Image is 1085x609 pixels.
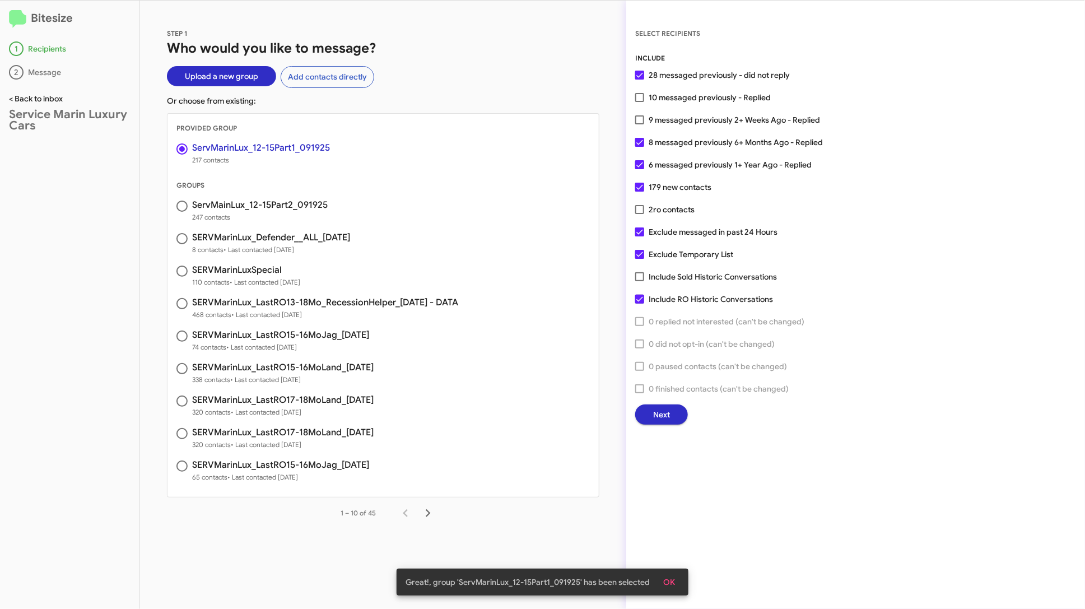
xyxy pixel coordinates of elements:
[417,502,439,524] button: Next page
[192,374,374,385] span: 338 contacts
[167,95,599,106] p: Or choose from existing:
[649,68,790,82] span: 28 messaged previously - did not reply
[231,310,302,319] span: • Last contacted [DATE]
[192,461,369,469] h3: SERVMarinLux_LastRO15-16MoJag_[DATE]
[341,508,376,519] div: 1 – 10 of 45
[649,136,823,149] span: 8 messaged previously 6+ Months Ago - Replied
[192,396,374,405] h3: SERVMarinLux_LastRO17-18MoLand_[DATE]
[649,180,711,194] span: 179 new contacts
[192,331,369,340] h3: SERVMarinLux_LastRO15-16MoJag_[DATE]
[192,143,330,152] h3: ServMarinLux_12-15Part1_091925
[406,577,650,588] span: Great!, group 'ServMarinLux_12-15Part1_091925' has been selected
[192,298,458,307] h3: SERVMarinLux_LastRO13-18Mo_RecessionHelper_[DATE] - DATA
[649,158,812,171] span: 6 messaged previously 1+ Year Ago - Replied
[167,29,188,38] span: STEP 1
[167,180,599,191] div: GROUPS
[192,233,350,242] h3: SERVMarinLux_Defender__ALL_[DATE]
[649,382,789,396] span: 0 finished contacts (can't be changed)
[192,155,330,166] span: 217 contacts
[192,309,458,320] span: 468 contacts
[9,41,131,56] div: Recipients
[394,502,417,524] button: Previous page
[649,225,777,239] span: Exclude messaged in past 24 Hours
[192,277,300,288] span: 110 contacts
[653,204,695,215] span: ro contacts
[167,39,599,57] h1: Who would you like to message?
[663,572,675,592] span: OK
[167,123,599,134] div: PROVIDED GROUP
[635,53,1076,64] div: INCLUDE
[192,212,328,223] span: 247 contacts
[231,440,301,449] span: • Last contacted [DATE]
[281,66,374,88] button: Add contacts directly
[223,245,294,254] span: • Last contacted [DATE]
[192,439,374,450] span: 320 contacts
[649,292,773,306] span: Include RO Historic Conversations
[192,266,300,275] h3: SERVMarinLuxSpecial
[9,41,24,56] div: 1
[649,337,775,351] span: 0 did not opt-in (can't be changed)
[635,405,688,425] button: Next
[649,315,804,328] span: 0 replied not interested (can't be changed)
[192,201,328,210] h3: ServMainLux_12-15Part2_091925
[635,29,700,38] span: SELECT RECIPIENTS
[185,66,258,86] span: Upload a new group
[9,94,63,104] a: < Back to inbox
[653,405,670,425] span: Next
[649,91,771,104] span: 10 messaged previously - Replied
[227,473,298,481] span: • Last contacted [DATE]
[230,278,300,286] span: • Last contacted [DATE]
[230,375,301,384] span: • Last contacted [DATE]
[192,428,374,437] h3: SERVMarinLux_LastRO17-18MoLand_[DATE]
[192,363,374,372] h3: SERVMarinLux_LastRO15-16MoLand_[DATE]
[192,342,369,353] span: 74 contacts
[649,113,820,127] span: 9 messaged previously 2+ Weeks Ago - Replied
[192,244,350,255] span: 8 contacts
[192,407,374,418] span: 320 contacts
[9,65,131,80] div: Message
[231,408,301,416] span: • Last contacted [DATE]
[654,572,684,592] button: OK
[167,66,276,86] button: Upload a new group
[226,343,297,351] span: • Last contacted [DATE]
[9,10,131,28] h2: Bitesize
[649,360,787,373] span: 0 paused contacts (can't be changed)
[9,10,26,28] img: logo-minimal.svg
[192,472,369,483] span: 65 contacts
[649,248,733,261] span: Exclude Temporary List
[9,109,131,131] div: Service Marin Luxury Cars
[649,270,777,283] span: Include Sold Historic Conversations
[9,65,24,80] div: 2
[649,203,695,216] span: 2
